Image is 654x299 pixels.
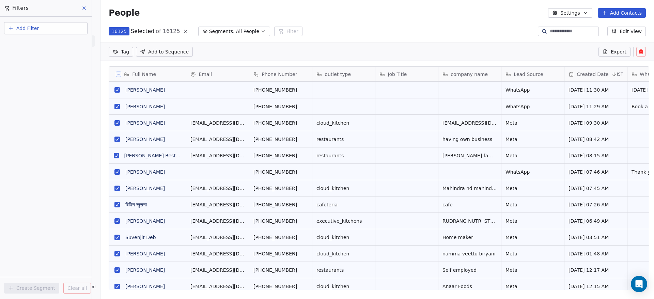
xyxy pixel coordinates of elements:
span: [PHONE_NUMBER] [253,267,308,273]
span: [PHONE_NUMBER] [253,86,308,93]
span: [EMAIL_ADDRESS][DOMAIN_NAME] [190,234,245,241]
span: executive_kitchens [316,218,371,224]
span: restaurants [316,136,371,143]
span: Meta [505,201,560,208]
a: Suvenjit Deb [125,235,156,240]
span: [PHONE_NUMBER] [253,250,308,257]
div: Phone Number [249,67,312,81]
span: [DATE] 12:15 AM [569,283,623,290]
span: [PHONE_NUMBER] [253,234,308,241]
div: Job Title [375,67,438,81]
button: Edit View [607,27,646,36]
span: Meta [505,218,560,224]
span: cloud_kitchen [316,120,371,126]
span: Tag [121,48,129,55]
span: Mahindra nd mahindra auto mobile Ltd. [442,185,497,192]
span: Home maker [442,234,497,241]
span: [EMAIL_ADDRESS][DOMAIN_NAME] [190,201,245,208]
span: [DATE] 01:48 AM [569,250,623,257]
span: Created Date [577,71,608,78]
span: WhatsApp [505,86,560,93]
span: WhatsApp [505,103,560,110]
button: Filter [274,27,302,36]
span: RUDRANG NUTRI STORE [442,218,497,224]
span: Self employed [442,267,497,273]
span: Add to Sequence [148,48,189,55]
a: [PERSON_NAME] [125,104,165,109]
span: restaurants [316,267,371,273]
span: [EMAIL_ADDRESS][DOMAIN_NAME] [442,120,497,126]
a: [PERSON_NAME] [125,251,165,256]
a: [PERSON_NAME] [125,169,165,175]
a: [PERSON_NAME] [125,137,165,142]
span: Meta [505,250,560,257]
a: [PERSON_NAME] [125,186,165,191]
span: All People [236,28,259,35]
span: Meta [505,152,560,159]
span: Meta [505,267,560,273]
span: Meta [505,234,560,241]
span: having own business [442,136,497,143]
span: Export [611,48,626,55]
span: [PHONE_NUMBER] [253,201,308,208]
span: [PHONE_NUMBER] [253,136,308,143]
span: [EMAIL_ADDRESS][DOMAIN_NAME] [190,267,245,273]
div: Lead Source [501,67,564,81]
div: outlet type [312,67,375,81]
span: cloud_kitchen [316,185,371,192]
span: [DATE] 07:45 AM [569,185,623,192]
span: [EMAIL_ADDRESS][DOMAIN_NAME] [190,283,245,290]
span: [PHONE_NUMBER] [253,103,308,110]
span: [PHONE_NUMBER] [253,283,308,290]
a: [PERSON_NAME] [125,120,165,126]
span: [DATE] 03:51 AM [569,234,623,241]
span: Lead Source [514,71,543,78]
span: [PHONE_NUMBER] [253,185,308,192]
span: [EMAIL_ADDRESS][DOMAIN_NAME] [190,185,245,192]
span: cloud_kitchen [316,283,371,290]
div: grid [109,82,186,290]
a: [PERSON_NAME] [125,218,165,224]
a: [PERSON_NAME] Restaurant [124,153,191,158]
a: [PERSON_NAME] [125,87,165,93]
span: [EMAIL_ADDRESS][DOMAIN_NAME] [190,152,245,159]
span: cloud_kitchen [316,250,371,257]
span: cafe [442,201,497,208]
span: [PHONE_NUMBER] [253,120,308,126]
div: company name [438,67,501,81]
button: Add to Sequence [136,47,193,57]
span: [DATE] 11:30 AM [569,86,623,93]
span: Meta [505,185,560,192]
span: company name [451,71,488,78]
button: Export [598,47,630,57]
span: Anaar Foods [442,283,497,290]
button: Tag [109,47,133,57]
span: Phone Number [262,71,297,78]
span: Email [199,71,212,78]
span: [DATE] 08:42 AM [569,136,623,143]
span: restaurants [316,152,371,159]
span: [EMAIL_ADDRESS][DOMAIN_NAME] [190,218,245,224]
span: Meta [505,136,560,143]
span: outlet type [325,71,351,78]
span: namma veettu biryani [442,250,497,257]
span: [PHONE_NUMBER] [253,169,308,175]
span: of 16125 [156,27,180,35]
span: [DATE] 06:49 AM [569,218,623,224]
span: [PHONE_NUMBER] [253,152,308,159]
span: [DATE] 11:29 AM [569,103,623,110]
span: [EMAIL_ADDRESS][DOMAIN_NAME] [190,120,245,126]
span: cafeteria [316,201,371,208]
span: cloud_kitchen [316,234,371,241]
span: WhatsApp [505,169,560,175]
span: [DATE] 09:30 AM [569,120,623,126]
span: [EMAIL_ADDRESS][DOMAIN_NAME] [190,136,245,143]
button: 16125 [109,27,129,35]
span: Segments: [209,28,235,35]
span: People [109,8,140,18]
div: Email [186,67,249,81]
span: Meta [505,120,560,126]
span: Meta [505,283,560,290]
span: [EMAIL_ADDRESS][DOMAIN_NAME] [190,250,245,257]
span: [DATE] 07:46 AM [569,169,623,175]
